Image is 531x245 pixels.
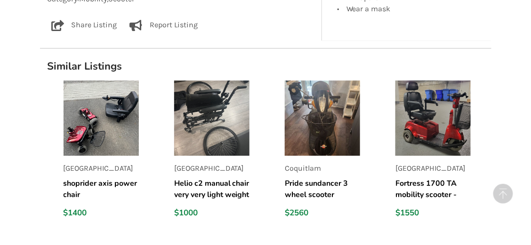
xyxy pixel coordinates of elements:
[174,208,249,218] div: $1000
[174,178,249,200] h5: Helio c2 manual chair very very light weight
[64,80,159,226] a: listing[GEOGRAPHIC_DATA]shoprider axis power chair$1400
[395,80,491,226] a: listing[GEOGRAPHIC_DATA]Fortress 1700 TA mobility scooter - $1,550 (KITSILANO)$1550
[395,208,471,218] div: $1550
[174,163,249,174] p: [GEOGRAPHIC_DATA]
[285,208,360,218] div: $2560
[40,60,491,73] h1: Similar Listings
[71,20,117,31] p: Share Listing
[285,80,360,156] img: listing
[346,3,472,13] div: Wear a mask
[64,80,139,156] img: listing
[64,163,139,174] p: [GEOGRAPHIC_DATA]
[395,163,471,174] p: [GEOGRAPHIC_DATA]
[285,163,360,174] p: Coquitlam
[285,80,380,226] a: listingCoquitlamPride sundancer 3 wheel scooter$2560
[64,208,139,218] div: $1400
[395,178,471,200] h5: Fortress 1700 TA mobility scooter - $1,550 (KITSILANO)
[285,178,360,200] h5: Pride sundancer 3 wheel scooter
[174,80,270,226] a: listing[GEOGRAPHIC_DATA]Helio c2 manual chair very very light weight$1000
[174,80,249,156] img: listing
[395,80,471,156] img: listing
[64,178,139,200] h5: shoprider axis power chair
[150,20,198,31] p: Report Listing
